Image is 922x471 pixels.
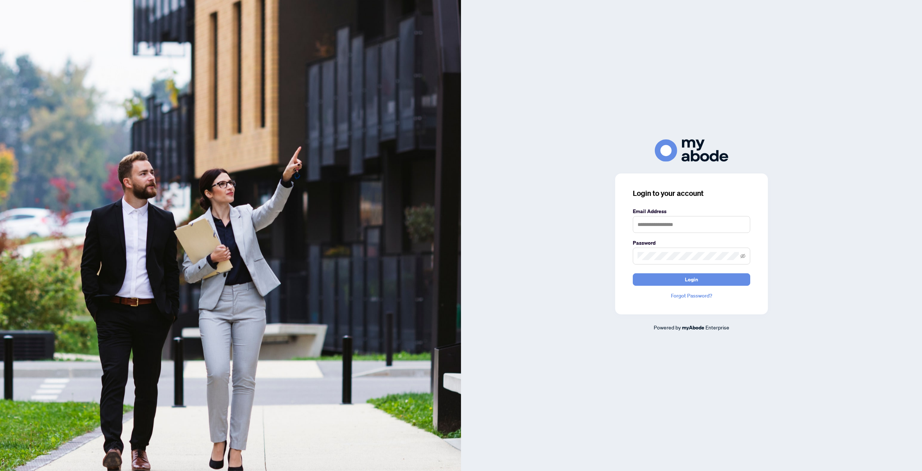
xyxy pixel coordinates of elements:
a: myAbode [682,324,704,332]
span: Enterprise [705,324,729,331]
a: Forgot Password? [633,292,750,300]
label: Email Address [633,207,750,215]
span: eye-invisible [740,253,745,259]
span: Login [685,274,698,285]
button: Login [633,273,750,286]
label: Password [633,239,750,247]
img: ma-logo [655,139,728,162]
span: Powered by [654,324,681,331]
h3: Login to your account [633,188,750,198]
